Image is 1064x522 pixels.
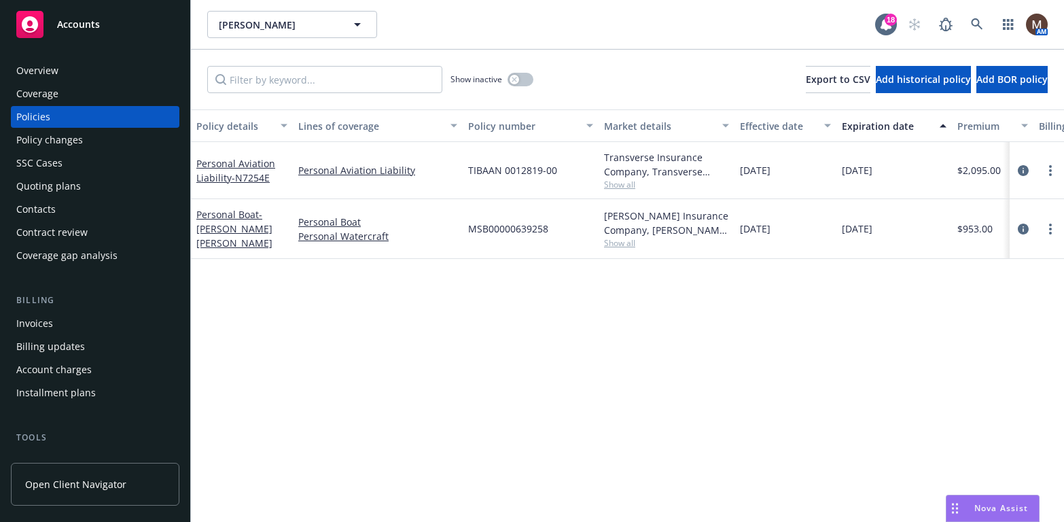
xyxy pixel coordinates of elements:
button: Add historical policy [876,66,971,93]
a: Personal Aviation Liability [298,163,457,177]
a: Personal Aviation Liability [196,157,275,184]
a: Search [963,11,991,38]
a: Manage files [11,450,179,472]
input: Filter by keyword... [207,66,442,93]
a: circleInformation [1015,221,1031,237]
a: Contract review [11,222,179,243]
div: Lines of coverage [298,119,442,133]
div: Manage files [16,450,74,472]
button: Policy details [191,109,293,142]
button: Expiration date [836,109,952,142]
span: Show all [604,237,729,249]
a: Billing updates [11,336,179,358]
a: Personal Boat [196,208,272,249]
div: Account charges [16,359,92,381]
span: - N7254E [232,171,270,184]
a: Invoices [11,313,179,334]
span: - [PERSON_NAME] [PERSON_NAME] [196,208,272,249]
button: Effective date [734,109,836,142]
div: Premium [957,119,1013,133]
button: Market details [599,109,734,142]
a: Personal Watercraft [298,229,457,243]
a: more [1042,221,1059,237]
div: 18 [885,14,897,26]
div: Contract review [16,222,88,243]
div: Tools [11,431,179,445]
a: SSC Cases [11,152,179,174]
a: Policy changes [11,129,179,151]
div: Billing updates [16,336,85,358]
div: Policy details [196,119,272,133]
div: Overview [16,60,58,82]
div: Contacts [16,198,56,220]
span: MSB00000639258 [468,222,548,236]
span: $953.00 [957,222,993,236]
a: Report a Bug [932,11,959,38]
span: [DATE] [842,222,872,236]
button: Export to CSV [806,66,870,93]
div: Policy changes [16,129,83,151]
div: Drag to move [946,495,963,521]
a: Contacts [11,198,179,220]
span: $2,095.00 [957,163,1001,177]
div: Quoting plans [16,175,81,197]
div: Coverage gap analysis [16,245,118,266]
a: Start snowing [901,11,928,38]
img: photo [1026,14,1048,35]
button: Lines of coverage [293,109,463,142]
div: Expiration date [842,119,932,133]
a: Quoting plans [11,175,179,197]
span: Show inactive [450,73,502,85]
button: Add BOR policy [976,66,1048,93]
span: Export to CSV [806,73,870,86]
div: Billing [11,294,179,307]
span: [DATE] [740,163,770,177]
span: TIBAAN 0012819-00 [468,163,557,177]
div: Installment plans [16,382,96,404]
div: Effective date [740,119,816,133]
a: circleInformation [1015,162,1031,179]
button: Premium [952,109,1033,142]
a: Coverage gap analysis [11,245,179,266]
button: Policy number [463,109,599,142]
span: Add historical policy [876,73,971,86]
span: Accounts [57,19,100,30]
a: Policies [11,106,179,128]
div: Market details [604,119,714,133]
a: Accounts [11,5,179,43]
span: Add BOR policy [976,73,1048,86]
span: [PERSON_NAME] [219,18,336,32]
a: Switch app [995,11,1022,38]
div: Coverage [16,83,58,105]
span: Open Client Navigator [25,477,126,491]
span: Show all [604,179,729,190]
span: [DATE] [842,163,872,177]
span: Nova Assist [974,502,1028,514]
div: Policy number [468,119,578,133]
a: more [1042,162,1059,179]
a: Installment plans [11,382,179,404]
span: [DATE] [740,222,770,236]
div: [PERSON_NAME] Insurance Company, [PERSON_NAME] Insurance [604,209,729,237]
div: Invoices [16,313,53,334]
div: Transverse Insurance Company, Transverse Insurance Company, Beacon Aviation Insurance Services [604,150,729,179]
a: Personal Boat [298,215,457,229]
button: Nova Assist [946,495,1040,522]
a: Coverage [11,83,179,105]
div: Policies [16,106,50,128]
button: [PERSON_NAME] [207,11,377,38]
a: Account charges [11,359,179,381]
div: SSC Cases [16,152,63,174]
a: Overview [11,60,179,82]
